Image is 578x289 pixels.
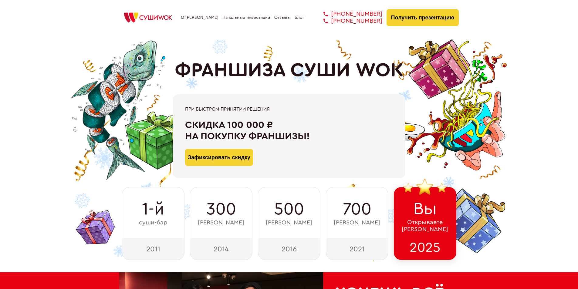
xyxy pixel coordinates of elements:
h1: ФРАНШИЗА СУШИ WOK [175,59,404,82]
span: 500 [274,200,304,219]
a: О [PERSON_NAME] [181,15,218,20]
div: При быстром принятии решения [185,106,393,112]
span: Открываете [PERSON_NAME] [402,219,448,233]
div: 2011 [122,238,184,260]
button: Получить презентацию [387,9,459,26]
span: [PERSON_NAME] [334,219,380,226]
span: 300 [206,200,236,219]
img: СУШИWOK [119,11,177,24]
span: 700 [343,200,371,219]
a: Начальные инвестиции [222,15,270,20]
a: Блог [295,15,304,20]
div: 2016 [258,238,320,260]
div: 2021 [326,238,388,260]
span: 1-й [142,200,164,219]
span: [PERSON_NAME] [198,219,244,226]
span: суши-бар [139,219,167,226]
button: Зафиксировать скидку [185,149,253,166]
a: [PHONE_NUMBER] [314,18,382,25]
span: [PERSON_NAME] [266,219,312,226]
div: 2014 [190,238,252,260]
span: Вы [413,199,437,219]
div: Скидка 100 000 ₽ на покупку франшизы! [185,119,393,142]
a: Отзывы [274,15,291,20]
a: [PHONE_NUMBER] [314,11,382,18]
div: 2025 [394,238,456,260]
